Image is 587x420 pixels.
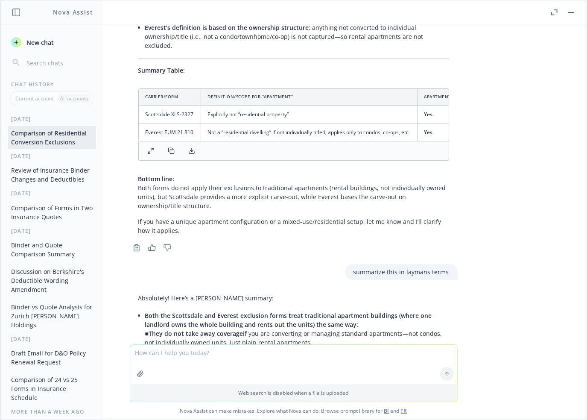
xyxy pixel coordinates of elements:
p: Both forms do not apply their exclusions to traditional apartments (rental buildings, not individ... [138,174,449,210]
td: Explicitly not “residential property” [201,105,417,123]
button: New chat [8,35,96,50]
span: New chat [25,38,54,47]
svg: Copy to clipboard [133,244,140,252]
span: Yes [424,111,433,118]
div: Chat History [1,81,103,88]
span: Nova Assist can make mistakes. Explore what Nova can do: Browse prompt library for and [4,402,583,420]
p: summarize this in laymans terms [353,267,449,276]
button: Comparison of Forms in Two Insurance Quotes [8,201,96,224]
span: Summary Table: [138,66,185,74]
button: Draft Email for D&O Policy Renewal Request [8,346,96,369]
div: [DATE] [1,335,103,343]
th: Apartments Excluded from Restriction? [417,89,532,105]
button: Binder vs Quote Analysis for Zurich [PERSON_NAME] Holdings [8,300,96,332]
td: Everest EUM 21 810 [139,123,201,141]
span: Yes [424,129,433,136]
li: : anything not converted to individual ownership/title (i.e., not a condo/townhome/co-op) is not ... [145,21,449,52]
button: Thumbs down [161,242,174,254]
button: Binder and Quote Comparison Summary [8,238,96,261]
span: Bottom line: [138,175,175,183]
h1: Nova Assist [53,8,93,17]
button: Comparison of 24 vs 25 Forms in Insurance Schedule [8,373,96,405]
p: Current account [15,95,54,102]
td: Scottsdale XLS-2327 [139,105,201,123]
p: All accounts [60,95,88,102]
th: Carrier/Form [139,89,201,105]
span: Both the Scottsdale and Everest exclusion forms treat traditional apartment buildings (where one ... [145,311,432,329]
td: Not a “residential dwelling” if not individually titled; applies only to condos, co-ops, etc. [201,123,417,141]
p: If you have a unique apartment configuration or a mixed-use/residential setup, let me know and I’... [138,217,449,235]
div: [DATE] [1,115,103,123]
a: BI [384,407,389,414]
div: More than a week ago [1,408,103,415]
th: Definition/Scope for “Apartment” [201,89,417,105]
p: Absolutely! Here’s a [PERSON_NAME] summary: [138,294,449,303]
span: They do not take away coverage [149,329,243,338]
a: TR [401,407,407,414]
div: [DATE] [1,227,103,235]
div: [DATE] [1,190,103,197]
p: Web search is disabled when a file is uploaded [135,389,452,397]
button: Discussion on Berkshire's Deductible Wording Amendment [8,264,96,297]
div: [DATE] [1,153,103,160]
span: Everest’s definition is based on the ownership structure [145,23,309,32]
p: ■ if you are converting or managing standard apartments—not condos, not individually owned units,... [145,311,449,347]
button: Comparison of Residential Conversion Exclusions [8,126,96,149]
input: Search chats [25,57,93,69]
button: Review of Insurance Binder Changes and Deductibles [8,163,96,186]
